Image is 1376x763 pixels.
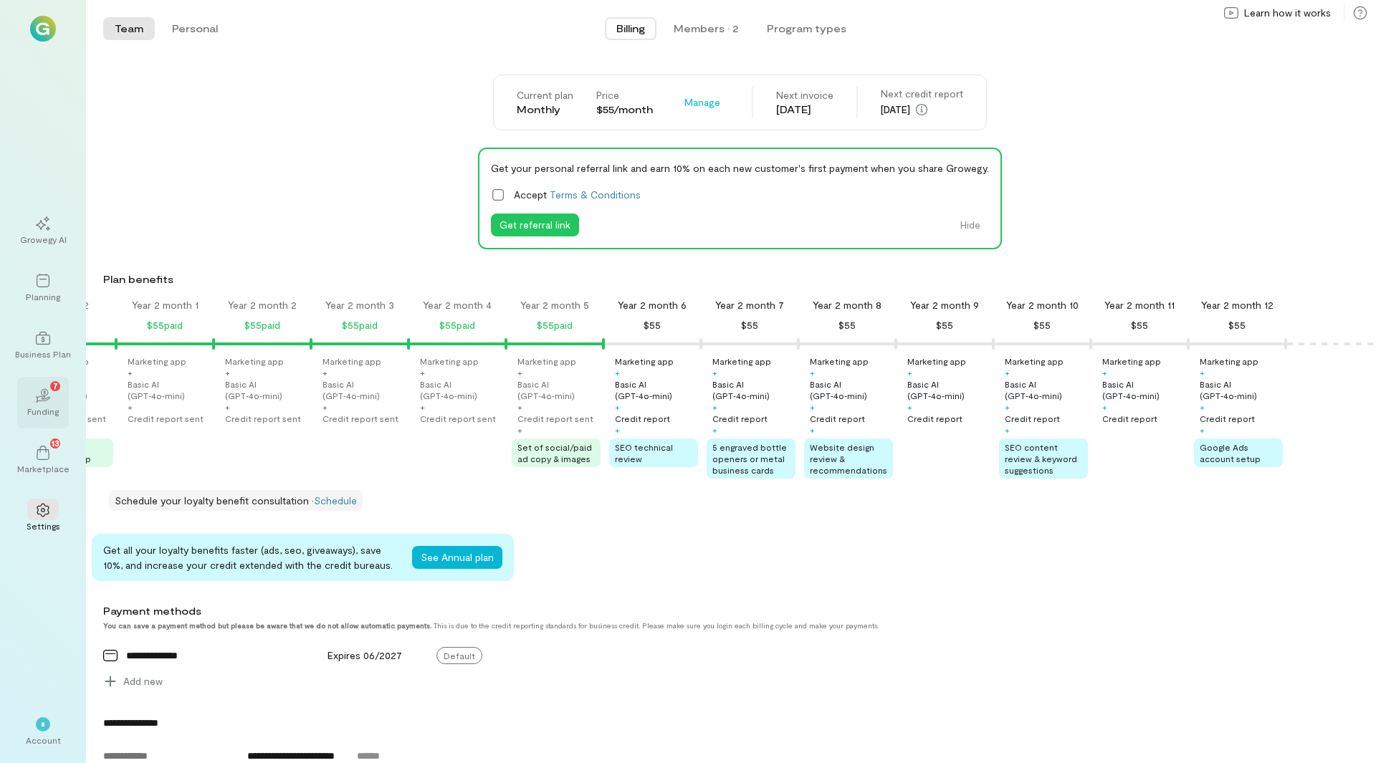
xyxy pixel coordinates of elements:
div: + [1200,367,1205,378]
div: $55 paid [244,317,280,334]
span: 13 [52,436,59,449]
div: Basic AI (GPT‑4o‑mini) [1200,378,1283,401]
a: Settings [17,491,69,543]
div: Marketing app [615,355,674,367]
div: Year 2 month 6 [618,298,687,312]
div: [DATE] [881,101,963,118]
div: + [907,367,912,378]
div: Credit report [907,413,962,424]
div: + [712,424,717,436]
div: Basic AI (GPT‑4o‑mini) [420,378,503,401]
div: Marketing app [1102,355,1161,367]
span: Set of social/paid ad copy & images [517,442,592,464]
div: Settings [27,520,60,532]
div: $55 paid [537,317,573,334]
div: Funding [27,406,59,417]
div: Basic AI (GPT‑4o‑mini) [225,378,308,401]
div: Get all your loyalty benefits faster (ads, seo, giveaways), save 10%, and increase your credit ex... [103,542,401,572]
div: + [420,367,425,378]
div: + [810,401,815,413]
button: Team [103,17,155,40]
span: Accept [514,187,641,202]
button: Billing [605,17,656,40]
div: Marketplace [17,463,70,474]
div: Growegy AI [20,234,67,245]
a: Marketplace [17,434,69,486]
span: Google Ads account setup [1200,442,1261,464]
div: Marketing app [517,355,576,367]
div: Next invoice [776,88,833,102]
div: Year 2 month 5 [520,298,589,312]
span: SEO technical review [615,442,673,464]
div: + [1102,367,1107,378]
div: Credit report sent [225,413,301,424]
a: Funding [17,377,69,428]
div: $55 [1033,317,1051,334]
div: Members · 2 [674,21,738,36]
div: + [225,367,230,378]
div: + [1200,424,1205,436]
a: Schedule [314,494,357,507]
div: Monthly [517,102,573,117]
span: SEO content review & keyword suggestions [1005,442,1077,475]
div: $55 paid [342,317,378,334]
span: Billing [616,21,645,36]
button: Personal [161,17,229,40]
div: + [322,401,328,413]
div: Credit report [810,413,865,424]
div: Year 2 month 1 [132,298,199,312]
div: Marketing app [322,355,381,367]
div: + [1005,401,1010,413]
div: Credit report [615,413,670,424]
div: $55/month [596,102,653,117]
span: Expires 06/2027 [328,649,402,661]
span: Add new [123,674,163,688]
div: Basic AI (GPT‑4o‑mini) [517,378,601,401]
div: $55 [838,317,856,334]
div: + [1102,401,1107,413]
div: $55 [644,317,661,334]
div: + [712,401,717,413]
span: Learn how it works [1244,6,1331,20]
span: Manage [684,95,720,110]
button: Hide [952,213,989,236]
div: + [810,424,815,436]
button: See Annual plan [412,546,502,569]
span: Website design review & recommendations [810,442,887,475]
span: 7 [53,379,58,392]
div: $55 paid [439,317,475,334]
a: Terms & Conditions [550,188,641,201]
div: Credit report sent [420,413,496,424]
div: Basic AI (GPT‑4o‑mini) [1102,378,1185,401]
div: This is due to the credit reporting standards for business credit. Please make sure you login eac... [103,621,1243,630]
div: Year 2 month 9 [910,298,979,312]
div: Marketing app [225,355,284,367]
div: Marketing app [810,355,869,367]
div: $55 [936,317,953,334]
a: Growegy AI [17,205,69,256]
div: Year 2 month 7 [715,298,784,312]
strong: You can save a payment method but please be aware that we do not allow automatic payments. [103,621,431,630]
div: Payment methods [103,604,1243,618]
div: Marketing app [1200,355,1258,367]
div: + [322,367,328,378]
a: Planning [17,262,69,314]
button: Manage [676,91,729,114]
button: Members · 2 [662,17,750,40]
div: Basic AI (GPT‑4o‑mini) [907,378,990,401]
a: Business Plan [17,320,69,371]
span: Schedule your loyalty benefit consultation · [115,494,314,507]
div: Year 2 month 10 [1006,298,1079,312]
div: Credit report sent [517,413,593,424]
div: + [615,367,620,378]
div: + [1005,367,1010,378]
div: *Account [17,706,69,757]
div: Get your personal referral link and earn 10% on each new customer's first payment when you share ... [491,160,989,176]
div: Next credit report [881,87,963,101]
div: + [128,367,133,378]
div: Basic AI (GPT‑4o‑mini) [1005,378,1088,401]
div: $55 paid [147,317,183,334]
div: + [517,424,522,436]
div: Year 2 month 12 [1201,298,1274,312]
